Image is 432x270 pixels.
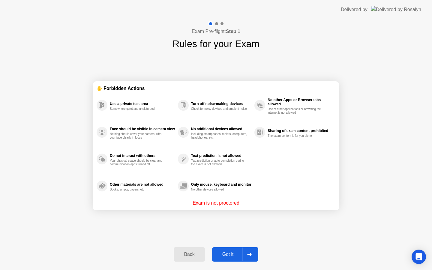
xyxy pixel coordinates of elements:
[172,37,259,51] h1: Rules for your Exam
[268,134,324,138] div: The exam content is for you alone
[174,247,205,262] button: Back
[193,199,239,207] p: Exam is not proctored
[110,132,166,139] div: Nothing should cover your camera, with your face clearly in focus
[191,132,248,139] div: Including smartphones, tablets, computers, headphones, etc.
[191,107,248,111] div: Check for noisy devices and ambient noise
[412,250,426,264] div: Open Intercom Messenger
[268,107,324,115] div: Use of other applications or browsing the internet is not allowed
[191,154,251,158] div: Text prediction is not allowed
[214,252,242,257] div: Got it
[110,154,175,158] div: Do not interact with others
[341,6,367,13] div: Delivered by
[97,85,335,92] div: ✋ Forbidden Actions
[371,6,421,13] img: Delivered by Rosalyn
[268,98,332,106] div: No other Apps or Browser tabs allowed
[192,28,240,35] h4: Exam Pre-flight:
[110,102,175,106] div: Use a private test area
[191,182,251,187] div: Only mouse, keyboard and monitor
[110,182,175,187] div: Other materials are not allowed
[226,29,240,34] b: Step 1
[191,188,248,191] div: No other devices allowed
[268,129,332,133] div: Sharing of exam content prohibited
[110,188,166,191] div: Books, scripts, papers, etc
[191,159,248,166] div: Text prediction or auto-completion during the exam is not allowed
[191,102,251,106] div: Turn off noise-making devices
[175,252,203,257] div: Back
[191,127,251,131] div: No additional devices allowed
[110,127,175,131] div: Face should be visible in camera view
[212,247,258,262] button: Got it
[110,107,166,111] div: Somewhere quiet and undisturbed
[110,159,166,166] div: Your physical space should be clear and communication apps turned off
